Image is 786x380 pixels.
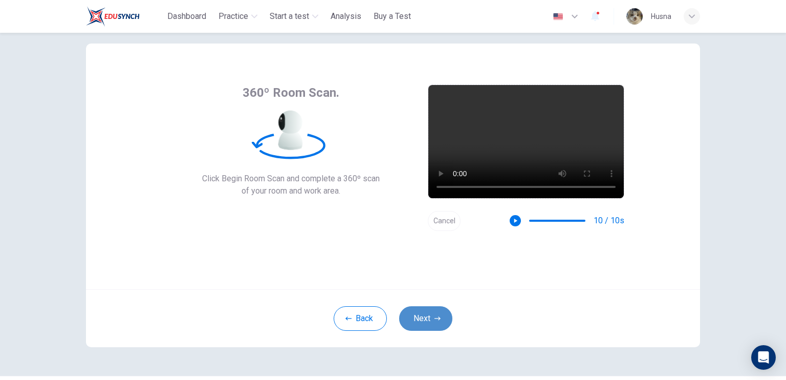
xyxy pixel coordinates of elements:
span: 360º Room Scan. [243,85,339,101]
button: Dashboard [163,7,210,26]
img: Profile picture [626,8,643,25]
span: Dashboard [167,10,206,23]
span: Buy a Test [374,10,411,23]
span: of your room and work area. [202,185,380,197]
button: Practice [214,7,261,26]
img: ELTC logo [86,6,140,27]
button: Buy a Test [369,7,415,26]
div: Husna [651,10,671,23]
span: Practice [219,10,248,23]
span: Analysis [331,10,361,23]
span: Click Begin Room Scan and complete a 360º scan [202,173,380,185]
button: Next [399,306,452,331]
div: Open Intercom Messenger [751,345,776,370]
img: en [552,13,564,20]
a: ELTC logo [86,6,163,27]
button: Cancel [428,211,461,231]
button: Start a test [266,7,322,26]
button: Back [334,306,387,331]
button: Analysis [326,7,365,26]
span: Start a test [270,10,309,23]
span: 10 / 10s [594,215,624,227]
